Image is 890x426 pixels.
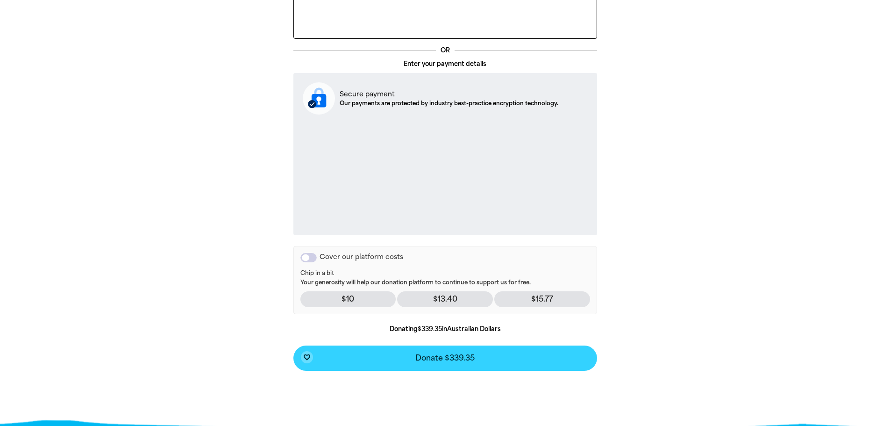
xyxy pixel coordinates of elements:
p: Your generosity will help our donation platform to continue to support us for free. [300,270,590,287]
span: Donate $339.35 [415,354,475,362]
i: favorite_border [303,354,311,361]
iframe: PayPal-paypal [299,7,592,33]
button: Cover our platform costs [300,253,317,262]
p: OR [436,46,455,55]
iframe: Secure payment input frame [301,122,590,227]
b: $339.35 [418,325,442,332]
p: $10 [300,291,396,307]
p: Donating in Australian Dollars [293,325,597,334]
p: Enter your payment details [293,59,597,69]
p: Our payments are protected by industry best-practice encryption technology. [340,99,558,108]
p: $13.40 [397,291,493,307]
button: favorite_borderDonate $339.35 [293,346,597,371]
p: Secure payment [340,89,558,99]
span: Chip in a bit [300,270,590,277]
p: $15.77 [494,291,590,307]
